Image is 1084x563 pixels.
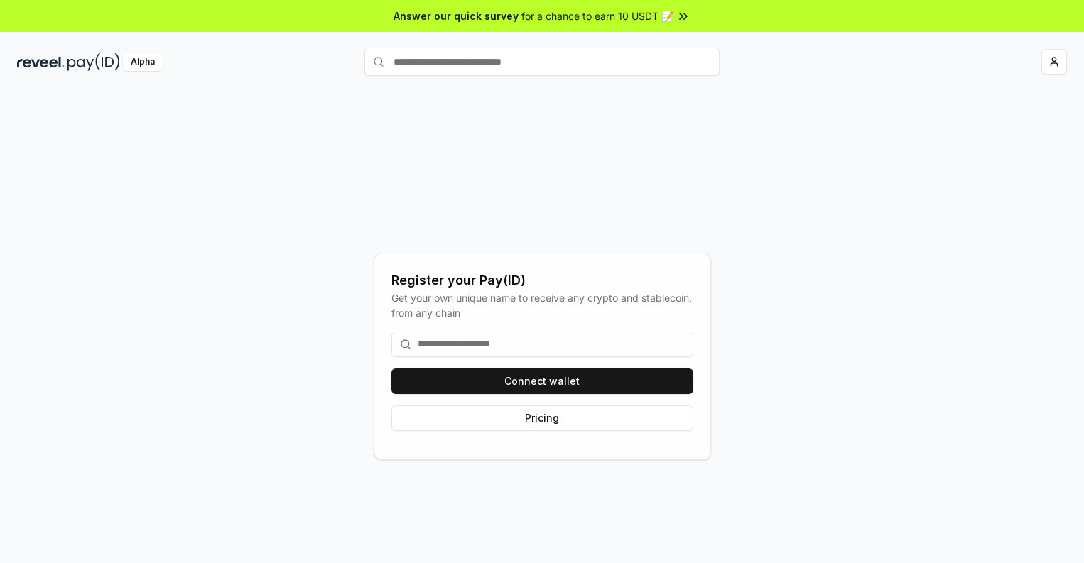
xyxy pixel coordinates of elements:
div: Register your Pay(ID) [391,270,693,290]
img: reveel_dark [17,53,65,71]
div: Get your own unique name to receive any crypto and stablecoin, from any chain [391,290,693,320]
button: Connect wallet [391,368,693,394]
div: Alpha [123,53,163,71]
button: Pricing [391,405,693,431]
span: Answer our quick survey [394,9,519,23]
img: pay_id [67,53,120,71]
span: for a chance to earn 10 USDT 📝 [521,9,673,23]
